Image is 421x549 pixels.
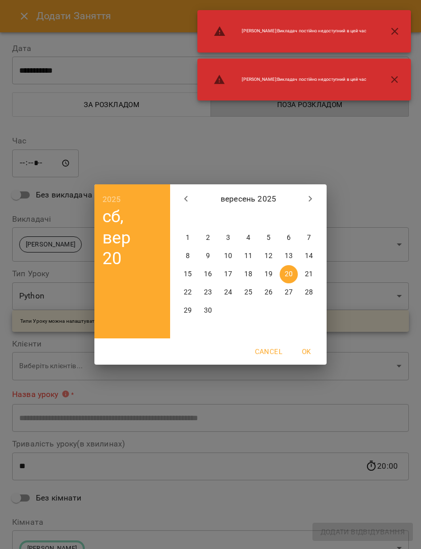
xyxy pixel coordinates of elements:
p: 1 [186,233,190,243]
button: 23 [199,283,217,302]
p: 29 [184,306,192,316]
button: 6 [280,229,298,247]
button: 18 [239,265,257,283]
span: нд [300,214,318,224]
p: 24 [224,287,232,297]
p: 19 [265,269,273,279]
p: 23 [204,287,212,297]
li: [PERSON_NAME] : Викладач постійно недоступний в цей час [205,21,375,41]
p: 16 [204,269,212,279]
button: 22 [179,283,197,302]
span: пн [179,214,197,224]
button: 3 [219,229,237,247]
button: 7 [300,229,318,247]
p: 12 [265,251,273,261]
p: 14 [305,251,313,261]
p: 22 [184,287,192,297]
p: 17 [224,269,232,279]
p: 10 [224,251,232,261]
button: 17 [219,265,237,283]
button: 20 [280,265,298,283]
button: 4 [239,229,257,247]
p: 7 [307,233,311,243]
p: вересень 2025 [198,193,299,205]
p: 21 [305,269,313,279]
button: 14 [300,247,318,265]
p: 2 [206,233,210,243]
p: 3 [226,233,230,243]
p: 11 [244,251,252,261]
button: 1 [179,229,197,247]
button: 5 [259,229,278,247]
span: ср [219,214,237,224]
li: [PERSON_NAME] : Викладач постійно недоступний в цей час [205,70,375,90]
span: чт [239,214,257,224]
p: 6 [287,233,291,243]
p: 25 [244,287,252,297]
button: 2025 [102,192,121,207]
button: сб, вер 20 [102,206,154,269]
p: 28 [305,287,313,297]
button: 12 [259,247,278,265]
p: 5 [267,233,271,243]
button: 19 [259,265,278,283]
button: 28 [300,283,318,302]
p: 30 [204,306,212,316]
button: 29 [179,302,197,320]
p: 4 [246,233,250,243]
button: 26 [259,283,278,302]
p: 18 [244,269,252,279]
p: 27 [285,287,293,297]
p: 9 [206,251,210,261]
button: 16 [199,265,217,283]
button: 13 [280,247,298,265]
span: вт [199,214,217,224]
button: 21 [300,265,318,283]
span: OK [294,345,319,358]
span: пт [259,214,278,224]
p: 26 [265,287,273,297]
button: 24 [219,283,237,302]
button: 15 [179,265,197,283]
p: 13 [285,251,293,261]
button: 25 [239,283,257,302]
button: 30 [199,302,217,320]
button: 10 [219,247,237,265]
p: 15 [184,269,192,279]
span: сб [280,214,298,224]
button: Cancel [251,342,286,361]
button: 27 [280,283,298,302]
button: 11 [239,247,257,265]
button: 8 [179,247,197,265]
button: 2 [199,229,217,247]
p: 20 [285,269,293,279]
span: Cancel [255,345,282,358]
p: 8 [186,251,190,261]
button: 9 [199,247,217,265]
button: OK [290,342,323,361]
